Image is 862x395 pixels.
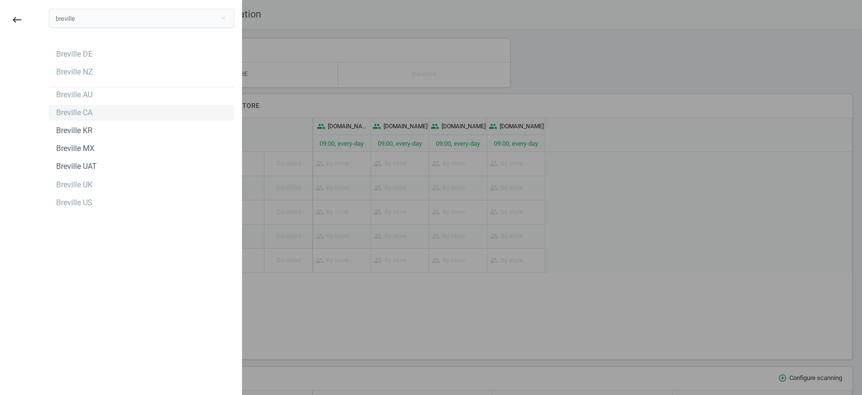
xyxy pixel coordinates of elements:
[56,49,92,60] div: Breville DE
[56,90,92,100] div: Breville AU
[56,67,93,77] div: Breville NZ
[56,180,92,190] div: Breville UK
[56,143,94,154] div: Breville MX
[56,197,92,208] div: Breville US
[56,107,92,118] div: Breville CA
[11,14,23,26] i: keyboard_backspace
[216,14,231,23] button: Close
[6,9,28,31] button: keyboard_backspace
[56,125,92,136] div: Breville KR
[49,9,234,28] input: Search campaign
[56,161,97,172] div: Breville UAT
